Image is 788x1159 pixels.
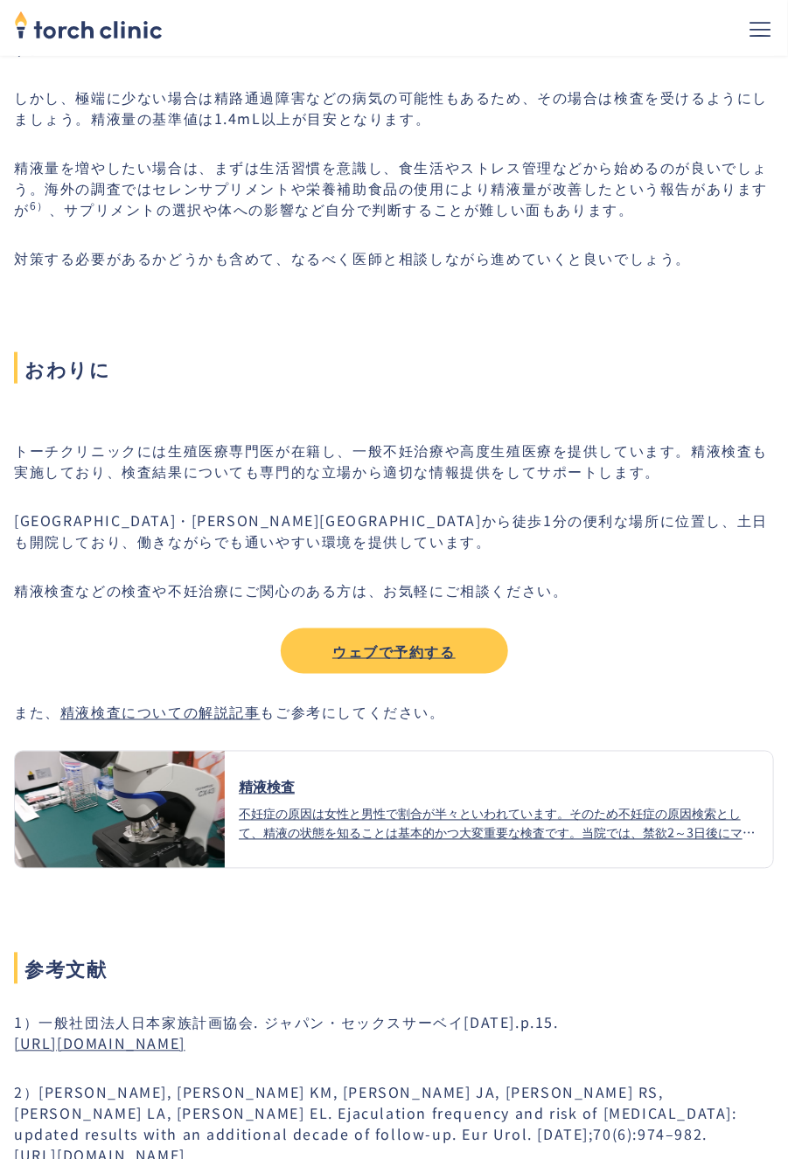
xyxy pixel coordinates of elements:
span: 参考文献 [14,953,774,984]
a: 精液検査 不妊症の原因は女性と男性で割合が半々といわれています。そのため不妊症の原因検索として、精液の状態を知ることは基本的かつ大変重要な検査です。当院では、禁欲2～3日後にマスターベーションに... [14,751,774,869]
a: [URL][DOMAIN_NAME] [14,1033,185,1054]
p: [GEOGRAPHIC_DATA]・[PERSON_NAME][GEOGRAPHIC_DATA]から徒歩1分の便利な場所に位置し、土日も開院しており、働きながらでも通いやすい環境を提供しています。 [14,510,774,552]
a: 精液検査についての解説記事 [60,702,261,723]
p: 1）一般社団法人日本家族計画協会. ジャパン・セックスサーベイ[DATE].p.15. [14,1012,774,1054]
p: 精液検査などの検査や不妊治療にご関心のある方は、お気軽にご相談ください。 [14,579,774,600]
p: しかし、極端に少ない場合は精路通過障害などの病気の可能性もあるため、その場合は検査を受けるようにしましょう。精液量の基準値は1.4mL以上が目安となります。 [14,87,774,128]
a: ウェブで予約する [281,628,508,674]
p: 対策する必要があるかどうかも含めて、なるべく医師と相談しながら進めていくと良いでしょう。 [14,247,774,268]
div: ウェブで予約する [296,641,492,662]
p: トーチクリニックには生殖医療専門医が在籍し、一般不妊治療や高度生殖医療を提供しています。精液検査も実施しており、検査結果についても専門的な立場から適切な情報提供をしてサポートします。 [14,440,774,482]
img: torch clinic [14,5,163,44]
div: 不妊症の原因は女性と男性で割合が半々といわれています。そのため不妊症の原因検索として、精液の状態を知ることは基本的かつ大変重要な検査です。当院では、禁欲2～3日後にマスターベーションにて採精容器... [239,804,759,842]
sup: 6） [30,198,49,212]
span: おわりに [14,352,774,384]
p: また、 もご参考にしてください。 [14,702,774,723]
a: home [14,12,163,44]
p: 精液量を増やしたい場合は、まずは生活習慣を意識し、食生活やストレス管理などから始めるのが良いでしょう。海外の調査ではセレンサプリメントや栄養補助食品の使用により精液量が改善したという報告がありま... [14,156,774,219]
div: 精液検査 [239,776,759,797]
img: 67111832c3c0a141721f5c11_651435a28de49b3854ec33a5_scope-cx-43.jpeg [15,751,225,869]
